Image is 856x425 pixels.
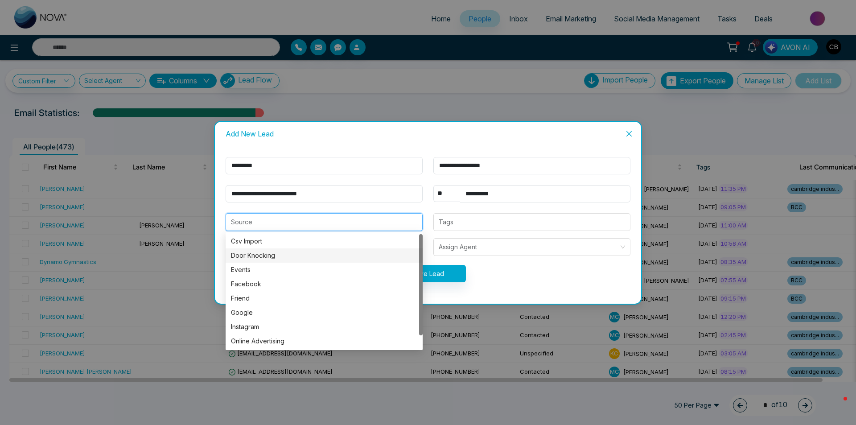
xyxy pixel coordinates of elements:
div: Add New Lead [226,129,630,139]
div: Google [231,308,417,318]
button: Close [617,122,641,146]
div: Google [226,305,423,320]
div: Events [226,263,423,277]
div: Csv Import [231,236,417,246]
div: Door Knocking [226,248,423,263]
div: Online Advertising [231,336,417,346]
div: Facebook [231,279,417,289]
div: Friend [226,291,423,305]
button: Save Lead [391,265,466,282]
div: Online Advertising [226,334,423,348]
span: close [626,130,633,137]
div: Instagram [226,320,423,334]
div: Csv Import [226,234,423,248]
div: Friend [231,293,417,303]
div: Events [231,265,417,275]
iframe: Intercom live chat [826,395,847,416]
div: Door Knocking [231,251,417,260]
div: Instagram [231,322,417,332]
div: Facebook [226,277,423,291]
